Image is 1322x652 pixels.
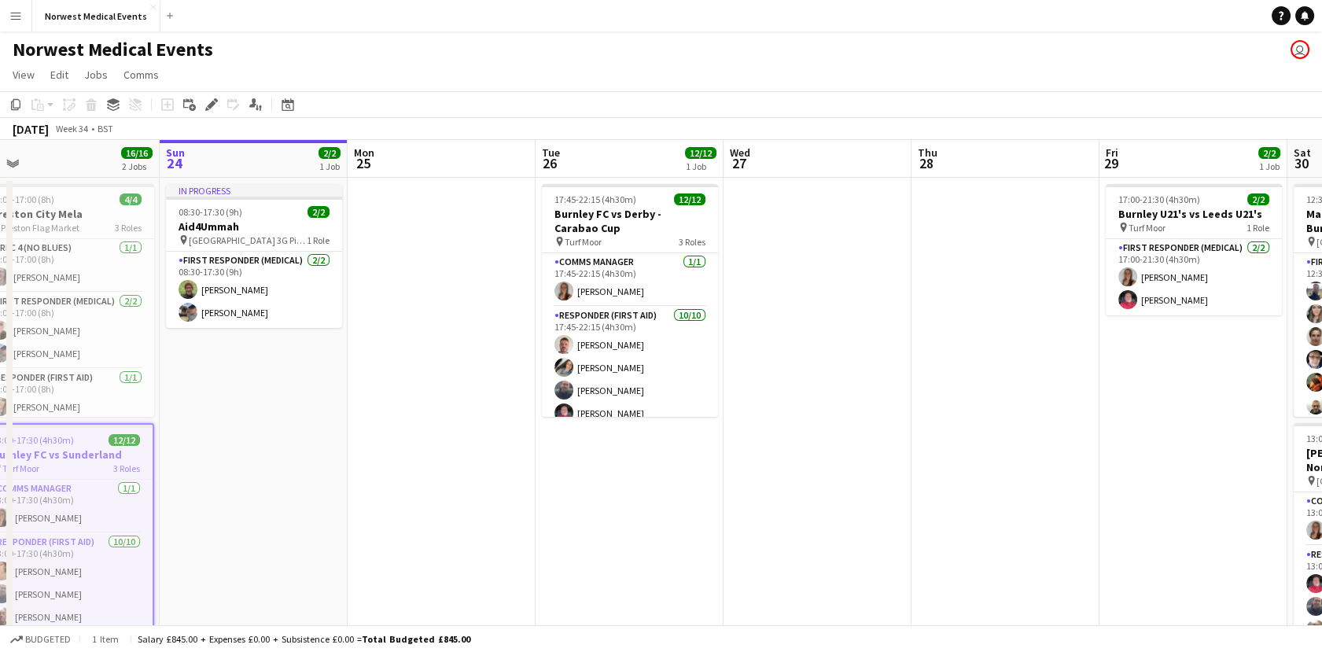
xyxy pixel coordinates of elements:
[44,64,75,85] a: Edit
[25,634,71,645] span: Budgeted
[138,633,470,645] div: Salary £845.00 + Expenses £0.00 + Subsistence £0.00 =
[362,633,470,645] span: Total Budgeted £845.00
[52,123,91,134] span: Week 34
[84,68,108,82] span: Jobs
[13,68,35,82] span: View
[32,1,160,31] button: Norwest Medical Events
[98,123,113,134] div: BST
[87,633,124,645] span: 1 item
[78,64,114,85] a: Jobs
[123,68,159,82] span: Comms
[13,38,213,61] h1: Norwest Medical Events
[13,121,49,137] div: [DATE]
[117,64,165,85] a: Comms
[8,631,73,648] button: Budgeted
[50,68,68,82] span: Edit
[6,64,41,85] a: View
[1291,40,1309,59] app-user-avatar: Rory Murphy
